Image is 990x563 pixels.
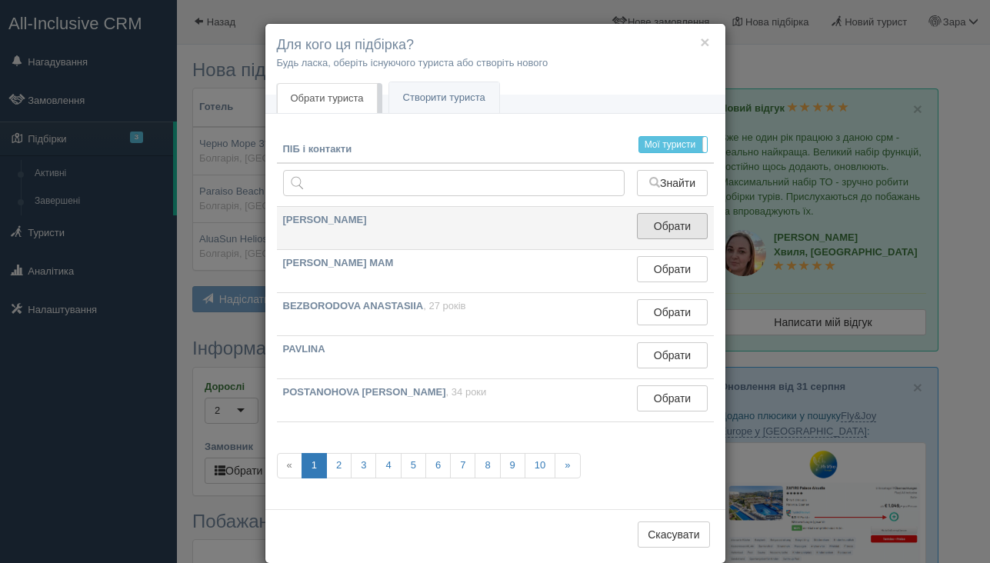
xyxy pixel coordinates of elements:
[389,82,499,114] a: Створити туриста
[700,34,709,50] button: ×
[277,136,632,164] th: ПІБ і контакти
[637,342,707,368] button: Обрати
[637,170,707,196] button: Знайти
[637,385,707,411] button: Обрати
[401,453,426,478] a: 5
[423,300,465,311] span: , 27 років
[302,453,327,478] a: 1
[446,386,487,398] span: , 34 роки
[351,453,376,478] a: 3
[638,521,709,548] button: Скасувати
[283,170,625,196] input: Пошук за ПІБ, паспортом або контактами
[555,453,580,478] a: »
[500,453,525,478] a: 9
[283,300,424,311] b: BEZBORODOVA ANASTASIIA
[475,453,500,478] a: 8
[639,137,707,152] label: Мої туристи
[450,453,475,478] a: 7
[277,35,714,55] h4: Для кого ця підбірка?
[425,453,451,478] a: 6
[375,453,401,478] a: 4
[525,453,555,478] a: 10
[277,55,714,70] p: Будь ласка, оберіть існуючого туриста або створіть нового
[637,299,707,325] button: Обрати
[283,386,446,398] b: POSTANOHOVA [PERSON_NAME]
[637,213,707,239] button: Обрати
[283,343,325,355] b: PAVLINA
[326,453,352,478] a: 2
[277,83,378,114] a: Обрати туриста
[277,453,302,478] span: «
[637,256,707,282] button: Обрати
[283,214,367,225] b: [PERSON_NAME]
[283,257,394,268] b: [PERSON_NAME] MAM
